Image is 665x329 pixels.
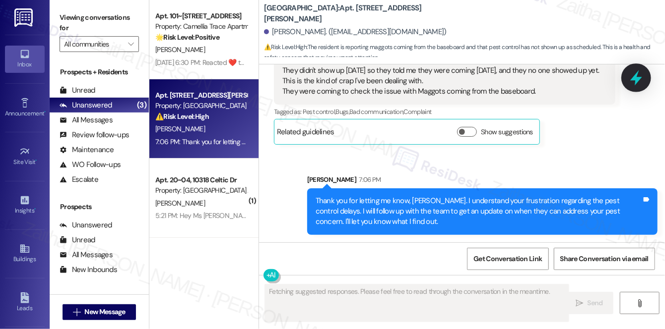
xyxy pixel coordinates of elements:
[14,8,35,27] img: ResiDesk Logo
[60,100,112,110] div: Unanswered
[5,46,45,72] a: Inbox
[264,27,447,37] div: [PERSON_NAME]. ([EMAIL_ADDRESS][DOMAIN_NAME])
[356,174,381,185] div: 7:06 PM
[5,192,45,219] a: Insights •
[274,105,615,119] div: Tagged as:
[554,248,655,270] button: Share Conversation via email
[60,10,139,36] label: Viewing conversations for
[316,196,642,227] div: Thank you for letting me know, [PERSON_NAME]. I understand your frustration regarding the pest co...
[60,235,95,245] div: Unread
[481,127,533,137] label: Show suggestions
[134,98,149,113] div: (3)
[155,21,247,32] div: Property: Camellia Trace Apartments
[5,143,45,170] a: Site Visit •
[50,292,149,303] div: Residents
[73,308,80,316] i: 
[349,108,403,116] span: Bad communication ,
[307,174,658,188] div: [PERSON_NAME]
[155,33,219,42] strong: 🌟 Risk Level: Positive
[155,45,205,54] span: [PERSON_NAME]
[36,157,37,164] span: •
[155,112,209,121] strong: ⚠️ Risk Level: High
[282,55,599,97] div: This apartment complex been telling me [DATE] that Pest Control was coming. They didn't show up [...
[60,115,113,125] div: All Messages
[155,90,247,101] div: Apt. [STREET_ADDRESS][PERSON_NAME]
[588,298,603,308] span: Send
[264,42,665,63] span: : The resident is reporting maggots coming from the baseboard and that pest control has not shown...
[60,85,95,96] div: Unread
[60,174,98,185] div: Escalate
[335,108,349,116] span: Bugs ,
[155,199,205,208] span: [PERSON_NAME]
[303,108,336,116] span: Pest control ,
[264,43,307,51] strong: ⚠️ Risk Level: High
[60,265,117,275] div: New Inbounds
[565,292,613,314] button: Send
[155,58,394,67] div: [DATE] 6:30 PM: Reacted ❤️ to “[PERSON_NAME] (Camellia Trace Apartments): 😊”
[576,299,583,307] i: 
[60,145,114,155] div: Maintenance
[50,202,149,212] div: Prospects
[155,185,247,196] div: Property: [GEOGRAPHIC_DATA] Apartments
[155,11,247,21] div: Apt. 101~[STREET_ADDRESS]
[404,108,432,116] span: Complaint
[60,250,113,260] div: All Messages
[85,307,126,317] span: New Message
[264,3,463,24] b: [GEOGRAPHIC_DATA]: Apt. [STREET_ADDRESS][PERSON_NAME]
[34,206,36,213] span: •
[5,240,45,267] a: Buildings
[64,36,123,52] input: All communities
[60,220,112,230] div: Unanswered
[155,124,205,133] span: [PERSON_NAME]
[60,130,129,140] div: Review follow-ups
[473,254,542,264] span: Get Conversation Link
[44,109,46,115] span: •
[50,67,149,77] div: Prospects + Residents
[277,127,334,141] div: Related guidelines
[155,101,247,111] div: Property: [GEOGRAPHIC_DATA]
[265,284,569,322] textarea: To enrich screen reader interactions, please activate Accessibility in Grammarly extension settings
[636,299,643,307] i: 
[467,248,548,270] button: Get Conversation Link
[63,304,136,320] button: New Message
[560,254,649,264] span: Share Conversation via email
[128,40,133,48] i: 
[5,289,45,316] a: Leads
[155,175,247,185] div: Apt. 20~04, 10318 Celtic Dr
[60,160,121,170] div: WO Follow-ups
